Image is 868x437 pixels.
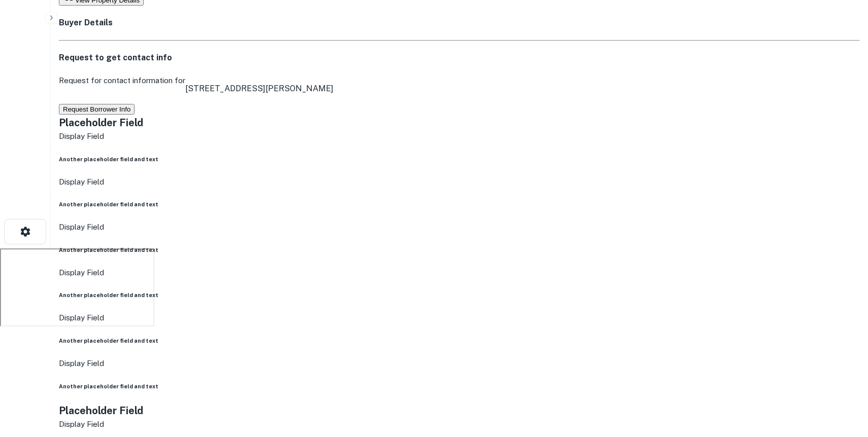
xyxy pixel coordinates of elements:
p: [STREET_ADDRESS][PERSON_NAME] [185,83,333,95]
p: Display Field [59,418,860,430]
h4: Buyer Details [59,17,860,29]
h5: Placeholder Field [59,115,860,130]
h4: Request to get contact info [59,52,860,64]
h6: Another placeholder field and text [59,200,860,208]
p: Display Field [59,176,860,188]
p: Display Field [59,267,860,279]
h6: Another placeholder field and text [59,382,860,390]
iframe: Chat Widget [817,356,868,405]
h6: Another placeholder field and text [59,337,860,345]
h6: Another placeholder field and text [59,291,860,299]
p: Display Field [59,221,860,233]
p: Request for contact information for [59,75,185,103]
p: Display Field [59,312,860,324]
h5: Placeholder Field [59,403,860,418]
h6: Another placeholder field and text [59,246,860,254]
button: Request Borrower Info [59,104,135,115]
p: Display Field [59,357,860,370]
p: Display Field [59,130,860,142]
h6: Another placeholder field and text [59,155,860,163]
